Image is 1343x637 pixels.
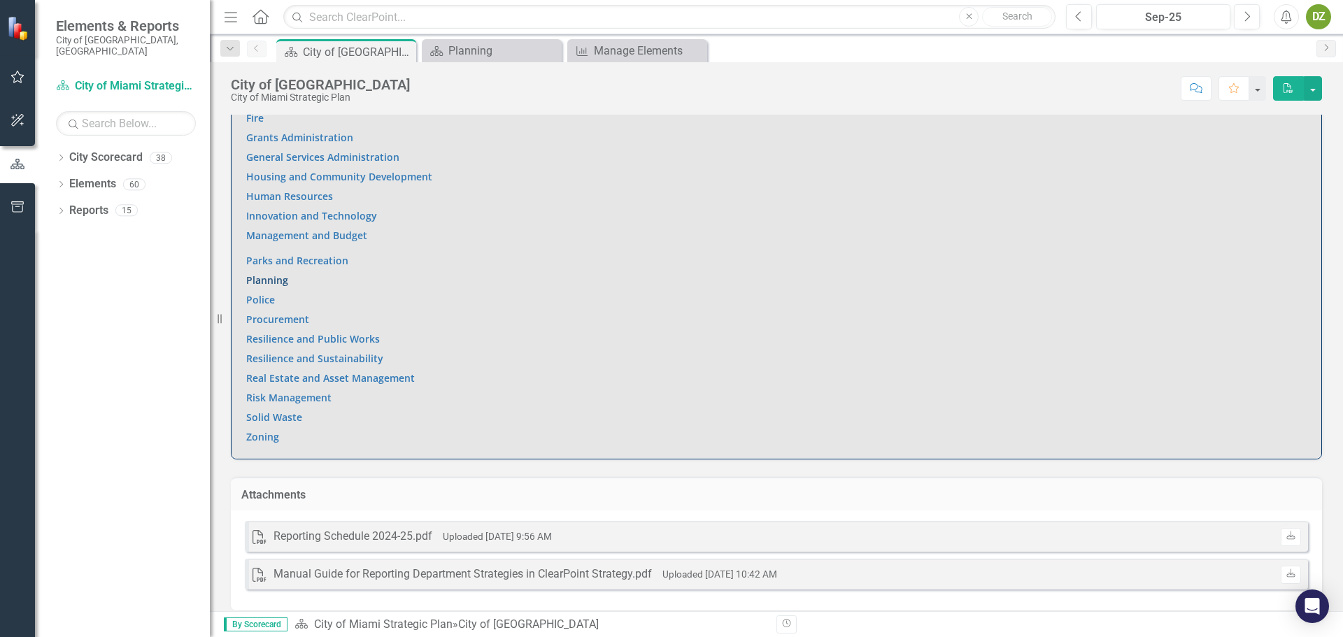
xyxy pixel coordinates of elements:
[69,203,108,219] a: Reports
[246,391,332,404] a: Risk Management
[246,131,353,144] a: Grants Administration
[123,178,145,190] div: 60
[571,42,704,59] a: Manage Elements
[56,111,196,136] input: Search Below...
[246,332,380,345] a: Resilience and Public Works
[273,566,652,582] div: Manual Guide for Reporting Department Strategies in ClearPoint Strategy.pdf
[246,293,275,306] a: Police
[294,617,766,633] div: »
[448,42,558,59] div: Planning
[303,43,413,61] div: City of [GEOGRAPHIC_DATA]
[231,92,410,103] div: City of Miami Strategic Plan
[1096,4,1230,29] button: Sep-25
[246,352,383,365] a: Resilience and Sustainability
[6,15,31,41] img: ClearPoint Strategy
[150,152,172,164] div: 38
[982,7,1052,27] button: Search
[231,77,410,92] div: City of [GEOGRAPHIC_DATA]
[115,205,138,217] div: 15
[458,617,599,631] div: City of [GEOGRAPHIC_DATA]
[594,42,704,59] div: Manage Elements
[246,209,377,222] a: Innovation and Technology
[69,150,143,166] a: City Scorecard
[246,410,302,424] a: Solid Waste
[246,313,309,326] a: Procurement
[241,489,1312,501] h3: Attachments
[246,150,399,164] a: General Services Administration
[56,17,196,34] span: Elements & Reports
[246,170,432,183] a: Housing and Community Development
[283,5,1056,29] input: Search ClearPoint...
[56,34,196,57] small: City of [GEOGRAPHIC_DATA], [GEOGRAPHIC_DATA]
[69,176,116,192] a: Elements
[246,111,264,124] a: Fire
[246,273,288,287] a: Planning
[1295,589,1329,623] div: Open Intercom Messenger
[246,189,333,203] a: Human Resources
[224,617,287,631] span: By Scorecard
[246,229,367,242] a: Management and Budget
[425,42,558,59] a: Planning
[1101,9,1225,26] div: Sep-25
[56,78,196,94] a: City of Miami Strategic Plan
[246,371,415,385] a: Real Estate and Asset Management
[1306,4,1331,29] button: DZ
[1002,10,1032,22] span: Search
[246,254,348,267] a: Parks and Recreation
[246,430,279,443] a: Zoning
[443,531,552,542] small: Uploaded [DATE] 9:56 AM
[662,568,777,580] small: Uploaded [DATE] 10:42 AM
[273,529,432,545] div: Reporting Schedule 2024-25.pdf
[314,617,453,631] a: City of Miami Strategic Plan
